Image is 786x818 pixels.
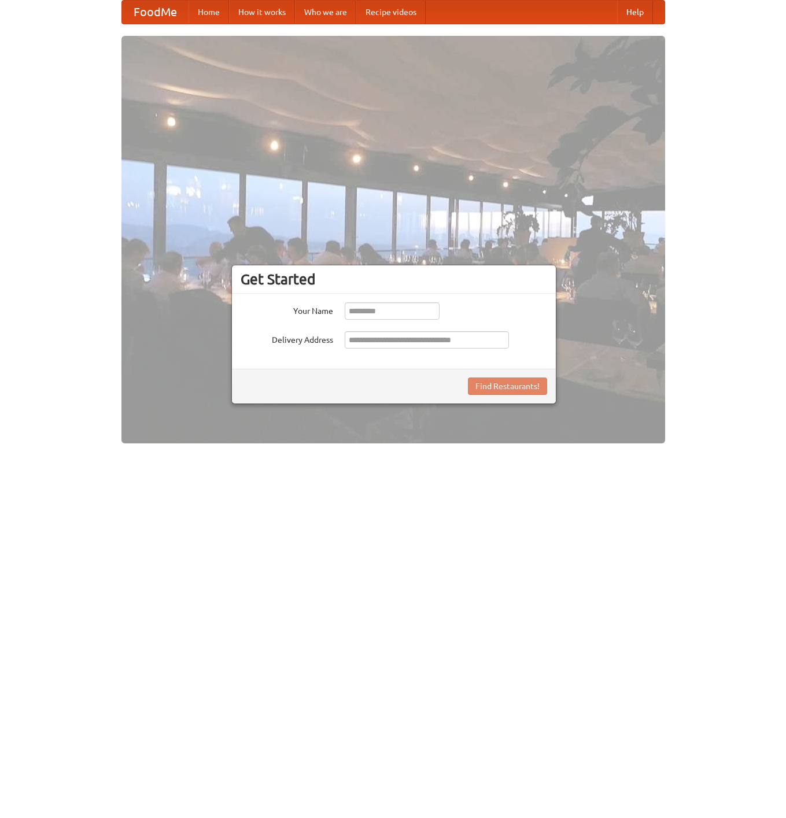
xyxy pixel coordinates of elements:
[189,1,229,24] a: Home
[122,1,189,24] a: FoodMe
[468,377,547,395] button: Find Restaurants!
[241,302,333,317] label: Your Name
[241,331,333,346] label: Delivery Address
[356,1,426,24] a: Recipe videos
[241,271,547,288] h3: Get Started
[229,1,295,24] a: How it works
[295,1,356,24] a: Who we are
[617,1,653,24] a: Help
